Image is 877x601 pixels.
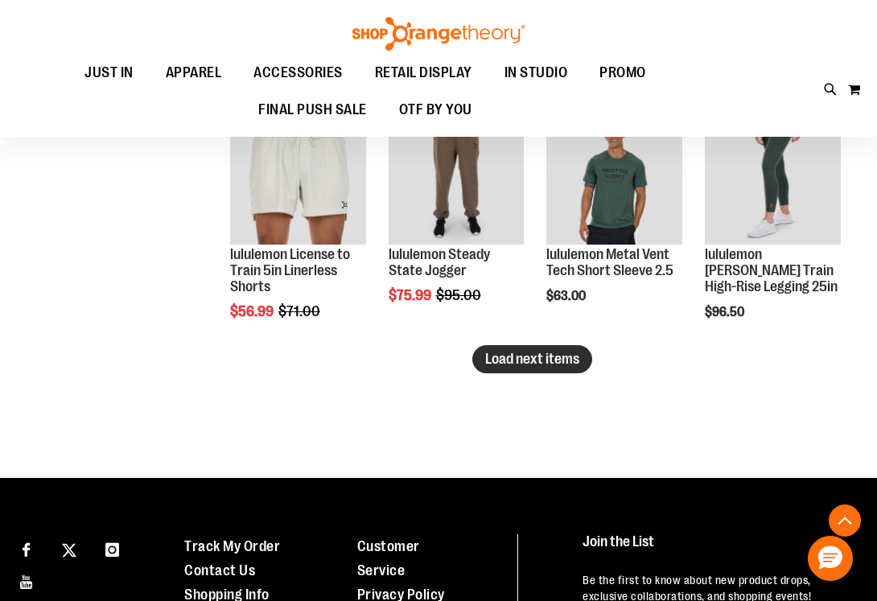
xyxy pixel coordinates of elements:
[389,246,490,278] a: lululemon Steady State Jogger
[68,55,150,92] a: JUST IN
[222,101,374,360] div: product
[350,17,527,51] img: Shop Orangetheory
[184,562,255,578] a: Contact Us
[488,55,584,92] a: IN STUDIO
[12,534,40,562] a: Visit our Facebook page
[230,109,366,248] a: lululemon License to Train 5in Linerless ShortsSALE
[242,92,383,129] a: FINAL PUSH SALE
[12,566,40,595] a: Visit our Youtube page
[583,534,850,564] h4: Join the List
[485,351,579,367] span: Load next items
[150,55,238,91] a: APPAREL
[62,543,76,558] img: Twitter
[705,109,841,248] a: Main view of 2024 October lululemon Wunder Train High-Rise
[98,534,126,562] a: Visit our Instagram page
[166,55,222,91] span: APPAREL
[705,246,838,294] a: lululemon [PERSON_NAME] Train High-Rise Legging 25in
[546,109,682,245] img: Main view of 2024 October lululemon Metal Vent Tech SS
[56,534,84,562] a: Visit our X page
[583,55,662,92] a: PROMO
[538,101,690,345] div: product
[253,55,343,91] span: ACCESSORIES
[399,92,472,128] span: OTF BY YOU
[359,55,488,92] a: RETAIL DISPLAY
[504,55,568,91] span: IN STUDIO
[230,246,350,294] a: lululemon License to Train 5in Linerless Shorts
[278,303,323,319] span: $71.00
[436,287,484,303] span: $95.00
[357,538,420,578] a: Customer Service
[381,101,533,345] div: product
[546,109,682,248] a: Main view of 2024 October lululemon Metal Vent Tech SS
[184,538,280,554] a: Track My Order
[230,109,366,245] img: lululemon License to Train 5in Linerless Shorts
[546,246,673,278] a: lululemon Metal Vent Tech Short Sleeve 2.5
[389,287,434,303] span: $75.99
[258,92,367,128] span: FINAL PUSH SALE
[389,109,525,245] img: lululemon Steady State Jogger
[697,101,849,360] div: product
[829,504,861,537] button: Back To Top
[84,55,134,91] span: JUST IN
[599,55,646,91] span: PROMO
[389,109,525,248] a: lululemon Steady State JoggerSALE
[705,109,841,245] img: Main view of 2024 October lululemon Wunder Train High-Rise
[230,303,276,319] span: $56.99
[808,536,853,581] button: Hello, have a question? Let’s chat.
[472,345,592,373] button: Load next items
[375,55,472,91] span: RETAIL DISPLAY
[383,92,488,129] a: OTF BY YOU
[705,305,747,319] span: $96.50
[546,289,588,303] span: $63.00
[237,55,359,92] a: ACCESSORIES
